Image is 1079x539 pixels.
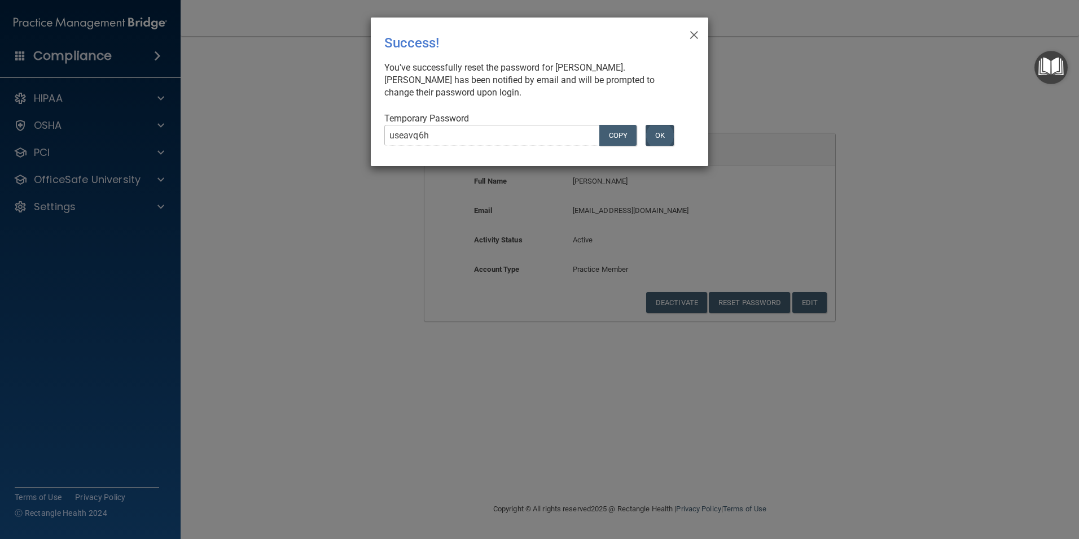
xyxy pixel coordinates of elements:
span: Temporary Password [384,113,469,124]
div: You've successfully reset the password for [PERSON_NAME]. [PERSON_NAME] has been notified by emai... [384,62,686,99]
span: × [689,22,699,45]
button: OK [646,125,674,146]
button: COPY [599,125,637,146]
button: Open Resource Center [1034,51,1068,84]
div: Success! [384,27,648,59]
iframe: Drift Widget Chat Controller [884,459,1065,504]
